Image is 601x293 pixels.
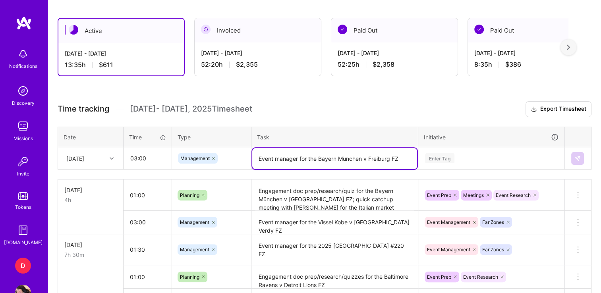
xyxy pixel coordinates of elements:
[65,49,178,58] div: [DATE] - [DATE]
[14,134,33,143] div: Missions
[65,61,178,69] div: 13:35 h
[496,192,531,198] span: Event Research
[64,251,117,259] div: 7h 30m
[427,192,451,198] span: Event Prep
[427,247,470,253] span: Event Management
[130,104,252,114] span: [DATE] - [DATE] , 2025 Timesheet
[16,16,32,30] img: logo
[124,239,172,260] input: HH:MM
[129,133,166,141] div: Time
[180,192,199,198] span: Planning
[505,60,521,69] span: $386
[58,19,184,43] div: Active
[474,60,588,69] div: 8:35 h
[424,133,559,142] div: Initiative
[252,148,417,169] textarea: Event manager for the Bayern München v Freiburg FZ
[17,170,29,178] div: Invite
[180,219,209,225] span: Management
[567,44,570,50] img: right
[15,258,31,274] div: D
[110,156,114,160] i: icon Chevron
[15,222,31,238] img: guide book
[180,247,209,253] span: Management
[526,101,591,117] button: Export Timesheet
[252,180,417,210] textarea: Engagement doc prep/research/quiz for the Bayern München v [GEOGRAPHIC_DATA] FZ; quick catchup me...
[12,99,35,107] div: Discovery
[124,185,172,206] input: HH:MM
[427,274,451,280] span: Event Prep
[172,127,251,147] th: Type
[64,241,117,249] div: [DATE]
[64,186,117,194] div: [DATE]
[15,118,31,134] img: teamwork
[18,192,28,200] img: tokens
[463,274,498,280] span: Event Research
[252,235,417,265] textarea: Event manager for the 2025 [GEOGRAPHIC_DATA] #220 FZ
[373,60,394,69] span: $2,358
[482,247,504,253] span: FanZones
[180,274,199,280] span: Planning
[58,104,109,114] span: Time tracking
[331,18,458,42] div: Paid Out
[201,25,211,34] img: Invoiced
[15,46,31,62] img: bell
[338,60,451,69] div: 52:25 h
[124,212,172,233] input: HH:MM
[66,154,84,162] div: [DATE]
[252,266,417,288] textarea: Engagement doc prep/research/quizzes for the Baltimore Ravens v Detroit Lions FZ
[427,219,470,225] span: Event Management
[64,196,117,204] div: 4h
[236,60,258,69] span: $2,355
[252,212,417,233] textarea: Event manager for the Vissel Kobe v [GEOGRAPHIC_DATA] Verdy FZ
[58,127,124,147] th: Date
[13,258,33,274] a: D
[15,83,31,99] img: discovery
[201,60,315,69] div: 52:20 h
[15,154,31,170] img: Invite
[474,25,484,34] img: Paid Out
[531,105,537,114] i: icon Download
[474,49,588,57] div: [DATE] - [DATE]
[124,266,172,287] input: HH:MM
[251,127,418,147] th: Task
[338,25,347,34] img: Paid Out
[9,62,37,70] div: Notifications
[99,61,113,69] span: $611
[468,18,594,42] div: Paid Out
[15,203,31,211] div: Tokens
[338,49,451,57] div: [DATE] - [DATE]
[180,155,210,161] span: Management
[482,219,504,225] span: FanZones
[463,192,484,198] span: Meetings
[4,238,43,247] div: [DOMAIN_NAME]
[574,155,581,162] img: Submit
[124,148,171,169] input: HH:MM
[425,152,454,164] div: Enter Tag
[195,18,321,42] div: Invoiced
[69,25,78,35] img: Active
[201,49,315,57] div: [DATE] - [DATE]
